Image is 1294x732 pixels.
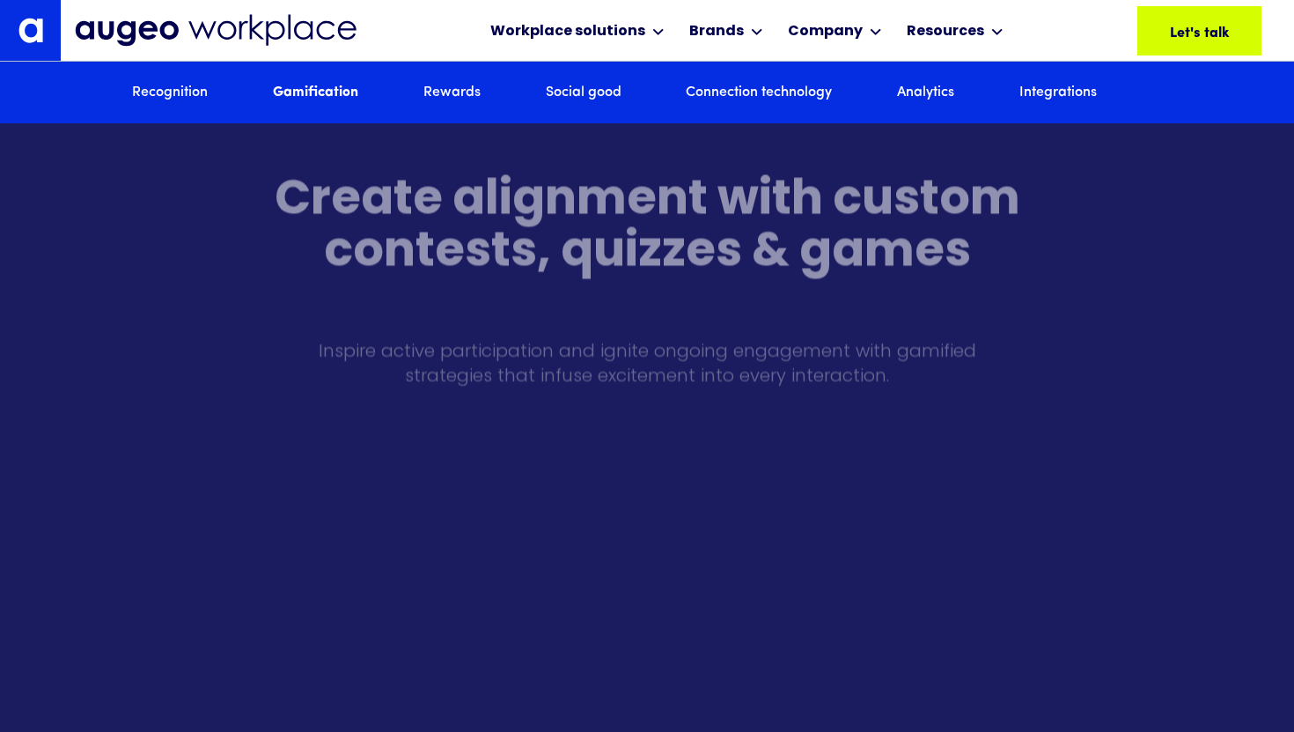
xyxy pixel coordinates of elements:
a: Rewards [423,83,481,102]
h3: Create alignment with custom contests, quizzes & games [274,175,1020,280]
div: Resources [907,21,984,42]
div: Workplace solutions [490,21,645,42]
a: Gamification [273,83,358,102]
a: Recognition [132,83,208,102]
img: Augeo Workplace business unit full logo in mignight blue. [75,14,357,47]
p: Inspire active participation and ignite ongoing engagement with gamified strategies that infuse e... [309,338,985,388]
img: Augeo's "a" monogram decorative logo in white. [18,18,43,42]
div: Brands [689,21,744,42]
a: Social good [546,83,621,102]
a: Analytics [897,83,954,102]
div: Company [788,21,863,42]
a: Let's talk [1137,6,1261,55]
a: Connection technology [686,83,832,102]
a: Integrations [1019,83,1097,102]
h5: Gamification [576,95,718,126]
